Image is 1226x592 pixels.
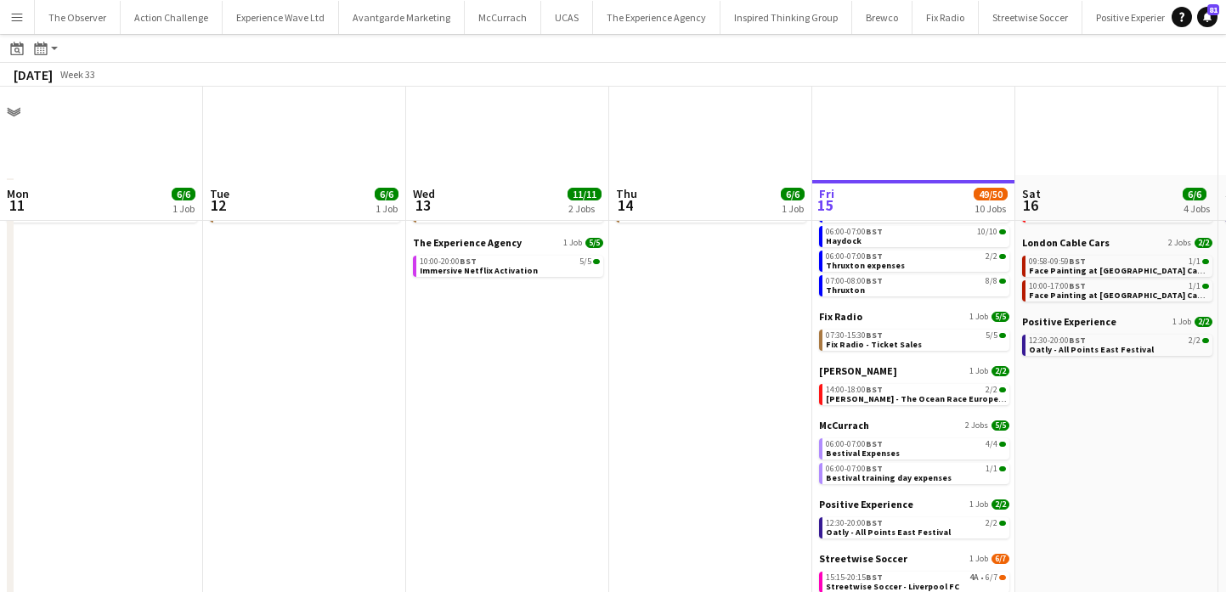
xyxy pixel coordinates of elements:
[986,440,997,448] span: 4/4
[1029,336,1086,345] span: 12:30-20:00
[912,1,979,34] button: Fix Radio
[826,331,883,340] span: 07:30-15:30
[819,186,834,201] span: Fri
[14,66,53,83] div: [DATE]
[121,1,223,34] button: Action Challenge
[826,463,1006,482] a: 06:00-07:00BST1/1Bestival training day expenses
[819,498,1009,552] div: Positive Experience1 Job2/212:30-20:00BST2/2Oatly - All Points East Festival
[563,238,582,248] span: 1 Job
[616,186,637,201] span: Thu
[1189,257,1201,266] span: 1/1
[986,386,997,394] span: 2/2
[541,1,593,34] button: UCAS
[826,330,1006,349] a: 07:30-15:30BST5/5Fix Radio - Ticket Sales
[420,265,538,276] span: Immersive Netflix Activation
[999,229,1006,234] span: 10/10
[1022,315,1212,328] a: Positive Experience1 Job2/2
[460,256,477,267] span: BST
[999,333,1006,338] span: 5/5
[376,202,398,215] div: 1 Job
[826,277,883,285] span: 07:00-08:00
[819,419,869,431] span: McCurrach
[1202,284,1209,289] span: 1/1
[1022,236,1212,315] div: London Cable Cars2 Jobs2/209:58-09:59BST1/1Face Painting at [GEOGRAPHIC_DATA] Cable Cars10:00-17:...
[1029,280,1209,300] a: 10:00-17:00BST1/1Face Painting at [GEOGRAPHIC_DATA] Cable Cars
[819,552,907,565] span: Streetwise Soccer
[1029,282,1086,290] span: 10:00-17:00
[1189,336,1201,345] span: 2/2
[4,195,29,215] span: 11
[819,498,1009,510] a: Positive Experience1 Job2/2
[816,195,834,215] span: 15
[1172,317,1191,327] span: 1 Job
[969,573,979,582] span: 4A
[1207,4,1219,15] span: 81
[819,310,862,323] span: Fix Radio
[826,228,883,236] span: 06:00-07:00
[999,466,1006,471] span: 1/1
[826,572,1006,591] a: 15:15-20:15BST4A•6/7Streetwise Soccer - Liverpool FC
[1183,188,1206,200] span: 6/6
[992,420,1009,431] span: 5/5
[969,366,988,376] span: 1 Job
[866,517,883,528] span: BST
[866,572,883,583] span: BST
[56,68,99,81] span: Week 33
[1022,315,1212,359] div: Positive Experience1 Job2/212:30-20:00BST2/2Oatly - All Points East Festival
[1197,7,1218,27] a: 81
[826,393,1051,404] span: Helly Hansen - The Ocean Race Europe Race Village
[593,259,600,264] span: 5/5
[420,257,477,266] span: 10:00-20:00
[826,275,1006,295] a: 07:00-08:00BST8/8Thruxton
[986,252,997,261] span: 2/2
[852,1,912,34] button: Brewco
[992,312,1009,322] span: 5/5
[413,186,435,201] span: Wed
[1168,238,1191,248] span: 2 Jobs
[782,202,804,215] div: 1 Job
[826,384,1006,403] a: 14:00-18:00BST2/2[PERSON_NAME] - The Ocean Race Europe Race Village
[965,420,988,431] span: 2 Jobs
[819,310,1009,323] a: Fix Radio1 Job5/5
[986,573,997,582] span: 6/7
[826,472,952,483] span: Bestival training day expenses
[568,202,601,215] div: 2 Jobs
[866,463,883,474] span: BST
[720,1,852,34] button: Inspired Thinking Group
[826,517,1006,537] a: 12:30-20:00BST2/2Oatly - All Points East Festival
[579,257,591,266] span: 5/5
[1184,202,1210,215] div: 4 Jobs
[593,1,720,34] button: The Experience Agency
[172,188,195,200] span: 6/6
[866,330,883,341] span: BST
[999,575,1006,580] span: 6/7
[826,573,1006,582] div: •
[826,386,883,394] span: 14:00-18:00
[999,279,1006,284] span: 8/8
[420,256,600,275] a: 10:00-20:00BST5/5Immersive Netflix Activation
[1195,238,1212,248] span: 2/2
[223,1,339,34] button: Experience Wave Ltd
[866,438,883,449] span: BST
[999,254,1006,259] span: 2/2
[375,188,398,200] span: 6/6
[826,235,862,246] span: Haydock
[413,236,603,280] div: The Experience Agency1 Job5/510:00-20:00BST5/5Immersive Netflix Activation
[979,1,1082,34] button: Streetwise Soccer
[977,228,997,236] span: 10/10
[969,499,988,510] span: 1 Job
[207,195,229,215] span: 12
[819,364,1009,377] a: [PERSON_NAME]1 Job2/2
[826,448,900,459] span: Bestival Expenses
[866,251,883,262] span: BST
[866,384,883,395] span: BST
[826,260,905,271] span: Thruxton expenses
[986,465,997,473] span: 1/1
[410,195,435,215] span: 13
[1022,186,1041,201] span: Sat
[986,519,997,527] span: 2/2
[974,188,1008,200] span: 49/50
[826,339,922,350] span: Fix Radio - Ticket Sales
[819,364,897,377] span: Helly Hansen
[1189,282,1201,290] span: 1/1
